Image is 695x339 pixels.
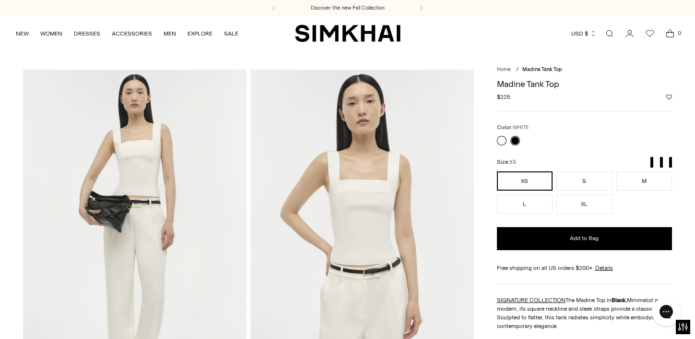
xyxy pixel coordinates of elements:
span: WHITE [513,124,529,131]
a: NEW [16,23,29,44]
iframe: Sign Up via Text for Offers [8,303,96,331]
a: SALE [224,23,238,44]
iframe: Gorgias live chat messenger [647,294,685,329]
strong: Black. [612,297,627,303]
h1: Madine Tank Top [497,80,672,88]
label: Size: [497,157,516,167]
span: Madine Tank Top [522,66,562,73]
p: The Madine Top in Minimalist and modern, its square neckline and sleek straps provide a classic t... [497,296,672,330]
div: / [516,66,518,74]
a: Wishlist [640,24,660,43]
a: Go to the account page [620,24,639,43]
button: S [556,171,613,191]
button: USD $ [571,23,597,44]
button: XS [497,171,553,191]
a: ACCESSORIES [112,23,152,44]
a: Home [497,66,511,73]
a: Open cart modal [660,24,680,43]
span: $225 [497,93,510,101]
button: M [616,171,672,191]
a: SIGNATURE COLLECTION [497,297,565,303]
button: L [497,194,553,214]
a: Open search modal [600,24,619,43]
button: Add to Bag [497,227,672,250]
span: XS [509,159,516,165]
label: Color: [497,123,529,132]
button: XL [556,194,613,214]
a: DRESSES [74,23,100,44]
a: Details [595,264,613,272]
button: Add to Wishlist [666,94,672,100]
span: 0 [675,29,683,37]
span: Add to Bag [570,234,599,242]
a: SIMKHAI [295,24,401,43]
div: Free shipping on all US orders $200+ [497,264,672,272]
nav: breadcrumbs [497,66,672,74]
a: WOMEN [40,23,62,44]
a: MEN [164,23,176,44]
a: Discover the new Fall Collection [311,4,385,12]
a: EXPLORE [188,23,212,44]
